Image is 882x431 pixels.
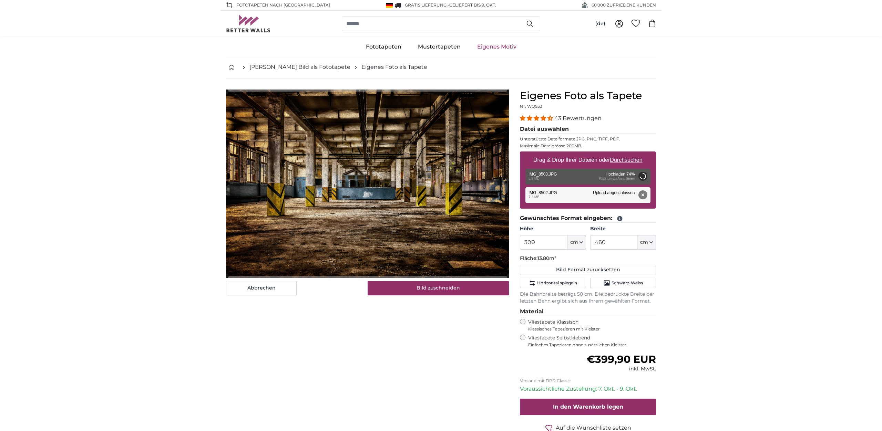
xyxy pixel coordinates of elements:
[405,2,448,8] span: GRATIS Lieferung!
[554,115,602,122] span: 43 Bewertungen
[520,115,554,122] span: 4.40 stars
[410,38,469,56] a: Mustertapeten
[520,125,656,134] legend: Datei auswählen
[226,15,271,32] img: Betterwalls
[469,38,525,56] a: Eigenes Motiv
[520,225,586,232] label: Höhe
[520,307,656,316] legend: Material
[520,136,656,142] p: Unterstützte Dateiformate JPG, PNG, TIFF, PDF.
[226,56,656,78] nav: breadcrumbs
[520,255,656,262] p: Fläche:
[361,63,427,71] a: Eigenes Foto als Tapete
[587,366,656,372] div: inkl. MwSt.
[520,399,656,415] button: In den Warenkorb legen
[553,403,623,410] span: In den Warenkorb legen
[567,235,586,250] button: cm
[449,2,496,8] span: Geliefert bis 9. Okt.
[570,239,578,246] span: cm
[368,281,509,295] button: Bild zuschneiden
[520,104,542,109] span: Nr. WQ553
[520,291,656,305] p: Die Bahnbreite beträgt 50 cm. Die bedruckte Breite der letzten Bahn ergibt sich aus Ihrem gewählt...
[590,18,611,30] button: (de)
[520,378,656,383] p: Versand mit DPD Classic
[226,281,297,295] button: Abbrechen
[520,214,656,223] legend: Gewünschtes Format eingeben:
[386,3,393,8] img: Deutschland
[520,278,586,288] button: Horizontal spiegeln
[358,38,410,56] a: Fototapeten
[528,335,656,348] label: Vliestapete Selbstklebend
[528,342,656,348] span: Einfaches Tapezieren ohne zusätzlichen Kleister
[520,90,656,102] h1: Eigenes Foto als Tapete
[249,63,350,71] a: [PERSON_NAME] Bild als Fototapete
[610,157,643,163] u: Durchsuchen
[537,280,577,286] span: Horizontal spiegeln
[520,385,656,393] p: Voraussichtliche Zustellung: 7. Okt. - 9. Okt.
[236,2,330,8] span: Fototapeten nach [GEOGRAPHIC_DATA]
[531,153,645,167] label: Drag & Drop Ihrer Dateien oder
[592,2,656,8] span: 60'000 ZUFRIEDENE KUNDEN
[612,280,643,286] span: Schwarz-Weiss
[528,319,650,332] label: Vliestapete Klassisch
[587,353,656,366] span: €399,90 EUR
[640,239,648,246] span: cm
[528,326,650,332] span: Klassisches Tapezieren mit Kleister
[590,278,656,288] button: Schwarz-Weiss
[520,265,656,275] button: Bild Format zurücksetzen
[537,255,556,261] span: 13.80m²
[590,225,656,232] label: Breite
[637,235,656,250] button: cm
[520,143,656,149] p: Maximale Dateigrösse 200MB.
[448,2,496,8] span: -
